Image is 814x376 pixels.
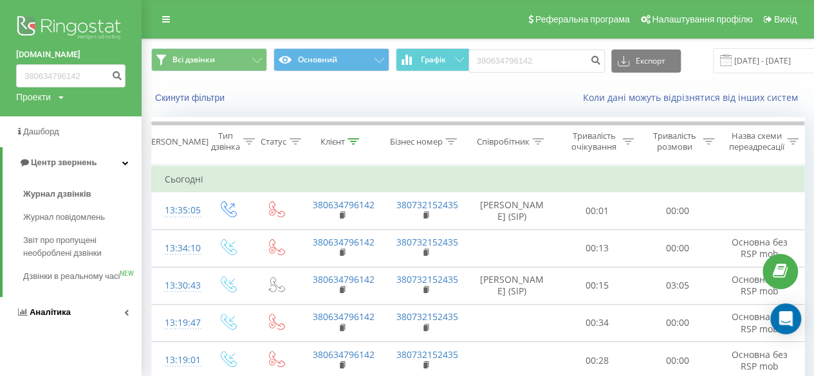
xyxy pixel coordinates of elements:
input: Пошук за номером [16,64,125,87]
a: Коли дані можуть відрізнятися вiд інших систем [583,91,804,103]
span: Журнал дзвінків [23,188,91,201]
td: 03:05 [638,267,718,304]
span: Аналiтика [30,307,71,317]
div: 13:19:47 [165,310,190,336]
td: 00:00 [638,304,718,341]
input: Пошук за номером [468,49,605,73]
button: Скинути фільтри [151,92,231,103]
td: 00:13 [557,229,638,267]
div: Тривалість розмови [649,130,699,152]
div: Назва схеми переадресації [728,130,784,152]
td: 00:01 [557,192,638,229]
a: 380732152435 [396,236,458,248]
div: Клієнт [320,136,344,147]
a: Звіт про пропущені необроблені дзвінки [23,229,142,265]
img: Ringostat logo [16,13,125,45]
a: Журнал дзвінків [23,183,142,206]
div: Співробітник [476,136,529,147]
div: Статус [261,136,286,147]
td: Основна без RSP mob [718,267,802,304]
a: Центр звернень [3,147,142,178]
div: 13:19:01 [165,348,190,373]
span: Центр звернень [31,157,97,167]
a: 380732152435 [396,310,458,323]
a: 380634796142 [313,310,375,323]
span: Графік [421,55,446,64]
button: Експорт [611,49,681,73]
span: Журнал повідомлень [23,211,105,224]
div: 13:35:05 [165,198,190,223]
td: [PERSON_NAME] (SIP) [467,192,557,229]
td: Основна без RSP mob [718,229,802,267]
div: Проекти [16,91,51,103]
td: 00:00 [638,192,718,229]
div: 13:34:10 [165,236,190,261]
button: Графік [396,48,470,71]
div: 13:30:43 [165,273,190,298]
a: Журнал повідомлень [23,206,142,229]
a: 380732152435 [396,199,458,211]
button: Всі дзвінки [151,48,267,71]
span: Реферальна програма [535,14,630,24]
div: [PERSON_NAME] [143,136,208,147]
a: [DOMAIN_NAME] [16,48,125,61]
td: 00:34 [557,304,638,341]
a: 380634796142 [313,199,375,211]
a: 380732152435 [396,273,458,285]
div: Open Intercom Messenger [770,303,801,334]
span: Всі дзвінки [172,55,215,65]
div: Тип дзвінка [211,130,240,152]
a: 380634796142 [313,273,375,285]
div: Бізнес номер [389,136,442,147]
td: [PERSON_NAME] (SIP) [467,267,557,304]
a: 380634796142 [313,236,375,248]
td: 00:00 [638,229,718,267]
a: Дзвінки в реальному часіNEW [23,265,142,288]
td: 00:15 [557,267,638,304]
span: Дашборд [23,127,59,136]
a: 380634796142 [313,348,375,361]
span: Налаштування профілю [652,14,752,24]
span: Звіт про пропущені необроблені дзвінки [23,234,135,260]
td: Основна без RSP mob [718,304,802,341]
a: 380732152435 [396,348,458,361]
div: Тривалість очікування [568,130,619,152]
span: Дзвінки в реальному часі [23,270,120,283]
button: Основний [273,48,389,71]
span: Вихід [774,14,797,24]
